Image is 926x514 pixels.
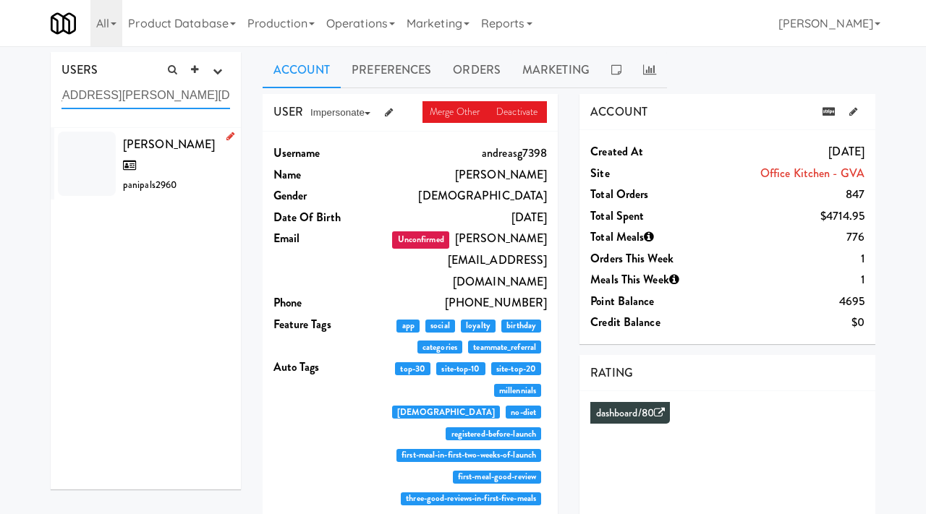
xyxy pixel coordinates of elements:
[700,184,865,205] dd: 847
[501,320,541,333] span: birthday
[590,103,647,120] span: ACCOUNT
[468,340,541,354] span: teammate_referral
[51,11,76,36] img: Micromart
[273,356,383,378] dt: Auto Tags
[383,185,547,207] dd: [DEMOGRAPHIC_DATA]
[303,102,378,124] button: Impersonate
[273,142,383,164] dt: Username
[489,101,547,123] a: Deactivate
[383,164,547,186] dd: [PERSON_NAME]
[273,164,383,186] dt: Name
[417,340,462,354] span: categories
[590,291,700,312] dt: Point Balance
[392,231,449,249] span: Unconfirmed
[760,165,865,181] a: Office Kitchen - GVA
[511,52,600,88] a: Marketing
[700,312,865,333] dd: $0
[700,226,865,248] dd: 776
[61,82,230,109] input: Search user
[396,449,541,462] span: first-meal-in-first-two-weeks-of-launch
[123,136,215,174] span: [PERSON_NAME]
[461,320,496,333] span: loyalty
[590,226,700,248] dt: Total Meals
[273,228,383,249] dt: Email
[51,128,241,200] li: [PERSON_NAME]panipals2960
[590,163,700,184] dt: Site
[700,248,865,270] dd: 1
[442,52,511,88] a: Orders
[700,141,865,163] dd: [DATE]
[61,61,98,78] span: USERS
[273,292,383,314] dt: Phone
[590,364,633,381] span: RATING
[273,103,303,120] span: USER
[383,228,547,292] dd: [PERSON_NAME][EMAIL_ADDRESS][DOMAIN_NAME]
[425,320,455,333] span: social
[383,207,547,228] dd: [DATE]
[436,362,485,375] span: site-top-10
[396,320,420,333] span: app
[590,184,700,205] dt: Total Orders
[263,52,341,88] a: Account
[590,312,700,333] dt: Credit Balance
[273,185,383,207] dt: Gender
[401,492,541,505] span: three-good-reviews-in-first-five-meals
[700,291,865,312] dd: 4695
[700,205,865,227] dd: $4714.95
[383,142,547,164] dd: andreasg7398
[491,362,541,375] span: site-top-20
[494,384,541,397] span: millennials
[123,178,177,192] span: panipals2960
[273,314,383,335] dt: Feature Tags
[273,207,383,228] dt: Date Of Birth
[590,141,700,163] dt: Created at
[590,269,700,291] dt: Meals This Week
[453,471,542,484] span: first-meal-good-review
[395,362,430,375] span: top-30
[506,406,541,419] span: no-diet
[446,427,541,440] span: registered-before-launch
[383,292,547,314] dd: [PHONE_NUMBER]
[700,269,865,291] dd: 1
[590,248,700,270] dt: Orders This Week
[422,101,489,123] a: Merge Other
[596,406,665,421] a: dashboard/80
[341,52,442,88] a: Preferences
[392,406,500,419] span: [DEMOGRAPHIC_DATA]
[590,205,700,227] dt: Total Spent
